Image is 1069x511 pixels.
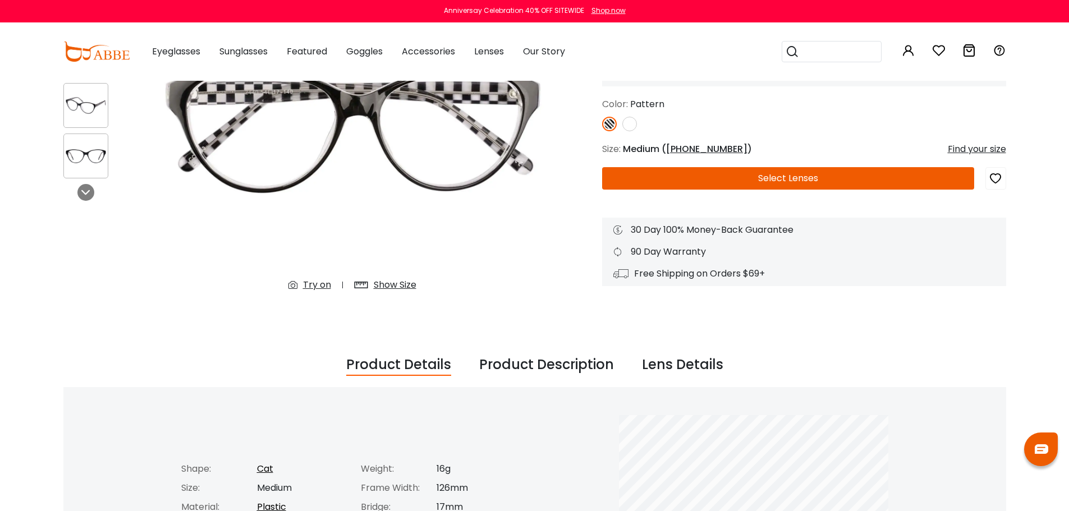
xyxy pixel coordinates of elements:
[630,98,664,111] span: Pattern
[63,42,130,62] img: abbeglasses.com
[437,462,529,476] div: 16g
[1035,444,1048,454] img: chat
[64,145,108,167] img: Flame Pattern Plastic Eyeglasses , UniversalBridgeFit Frames from ABBE Glasses
[666,142,747,155] span: [PHONE_NUMBER]
[361,481,437,495] div: Frame Width:
[613,245,995,259] div: 90 Day Warranty
[948,142,1006,156] div: Find your size
[437,481,529,495] div: 126mm
[479,355,614,376] div: Product Description
[181,462,257,476] div: Shape:
[602,98,628,111] span: Color:
[303,278,331,292] div: Try on
[591,6,626,16] div: Shop now
[474,45,504,58] span: Lenses
[346,45,383,58] span: Goggles
[257,481,350,495] div: Medium
[523,45,565,58] span: Our Story
[444,6,584,16] div: Anniversay Celebration 40% OFF SITEWIDE
[287,45,327,58] span: Featured
[219,45,268,58] span: Sunglasses
[586,6,626,15] a: Shop now
[602,142,621,155] span: Size:
[181,481,257,495] div: Size:
[152,45,200,58] span: Eyeglasses
[613,267,995,280] div: Free Shipping on Orders $69+
[64,95,108,117] img: Flame Pattern Plastic Eyeglasses , UniversalBridgeFit Frames from ABBE Glasses
[602,167,974,190] button: Select Lenses
[374,278,416,292] div: Show Size
[361,462,437,476] div: Weight:
[402,45,455,58] span: Accessories
[613,223,995,237] div: 30 Day 100% Money-Back Guarantee
[642,355,723,376] div: Lens Details
[257,462,273,475] a: Cat
[346,355,451,376] div: Product Details
[623,142,752,155] span: Medium ( )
